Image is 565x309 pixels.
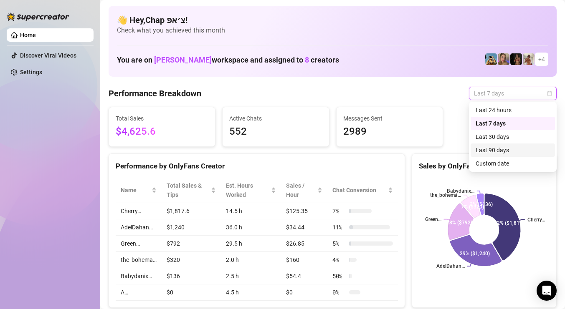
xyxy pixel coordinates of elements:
h4: 👋 Hey, Chap צ׳אפ ! [117,14,548,26]
div: Last 24 hours [476,106,550,115]
div: Performance by OnlyFans Creator [116,161,398,172]
span: Last 7 days [474,87,552,100]
td: Green… [116,236,162,252]
td: $320 [162,252,221,268]
div: Last 30 days [471,130,555,143]
td: the_bohema… [116,252,162,268]
img: the_bohema [510,53,522,65]
text: AdelDahan… [436,263,465,269]
span: 8 [305,55,309,64]
div: Last 90 days [471,143,555,157]
span: Check what you achieved this month [117,26,548,35]
td: 2.5 h [221,268,281,284]
text: Babydanix… [447,188,474,194]
span: 4 % [332,255,346,264]
td: $136 [162,268,221,284]
span: Total Sales [116,114,208,123]
img: Cherry [498,53,509,65]
img: Green [523,53,535,65]
div: Last 30 days [476,132,550,141]
span: Sales / Hour [286,181,316,199]
span: 11 % [332,223,346,232]
span: $4,625.6 [116,124,208,140]
h1: You are on workspace and assigned to creators [117,55,339,65]
div: Custom date [471,157,555,170]
div: Last 24 hours [471,103,555,117]
td: 14.5 h [221,203,281,219]
td: AdelDahan… [116,219,162,236]
span: 5 % [332,239,346,248]
div: Est. Hours Worked [226,181,269,199]
td: 2.0 h [221,252,281,268]
td: $34.44 [281,219,327,236]
div: Open Intercom Messenger [537,281,557,301]
text: Cherry… [527,217,545,223]
span: 0 % [332,288,346,297]
a: Discover Viral Videos [20,52,76,59]
td: $160 [281,252,327,268]
span: Chat Conversion [332,186,386,195]
h4: Performance Breakdown [109,88,201,99]
td: $792 [162,236,221,252]
td: $54.4 [281,268,327,284]
span: 2989 [343,124,436,140]
td: $26.85 [281,236,327,252]
td: $0 [162,284,221,301]
td: 36.0 h [221,219,281,236]
span: Messages Sent [343,114,436,123]
td: $1,817.6 [162,203,221,219]
th: Sales / Hour [281,178,327,203]
div: Last 7 days [471,117,555,130]
text: the_bohema… [430,192,461,198]
span: calendar [547,91,552,96]
td: 29.5 h [221,236,281,252]
th: Name [116,178,162,203]
span: [PERSON_NAME] [154,55,212,64]
span: 7 % [332,206,346,216]
img: logo-BBDzfeDw.svg [7,13,69,21]
img: Babydanix [485,53,497,65]
th: Total Sales & Tips [162,178,221,203]
text: Green… [425,216,441,222]
div: Last 90 days [476,146,550,155]
td: 4.5 h [221,284,281,301]
span: Active Chats [229,114,322,123]
td: Cherry… [116,203,162,219]
td: Babydanix… [116,268,162,284]
td: $0 [281,284,327,301]
td: $1,240 [162,219,221,236]
td: A… [116,284,162,301]
div: Last 7 days [476,119,550,128]
span: 50 % [332,271,346,281]
th: Chat Conversion [327,178,398,203]
a: Settings [20,69,42,75]
div: Sales by OnlyFans Creator [419,161,550,172]
a: Home [20,32,36,38]
div: Custom date [476,159,550,168]
td: $125.35 [281,203,327,219]
span: 552 [229,124,322,140]
span: Total Sales & Tips [167,181,209,199]
span: + 4 [538,55,545,64]
span: Name [121,186,150,195]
